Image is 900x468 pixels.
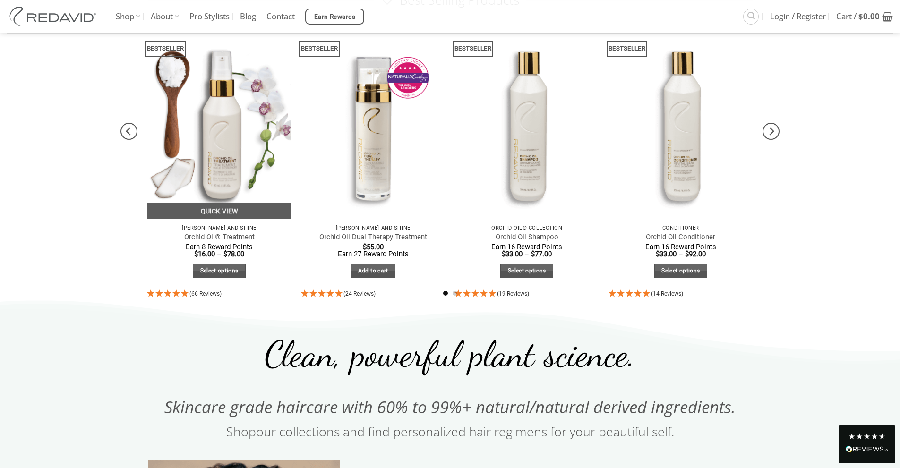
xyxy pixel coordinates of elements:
[491,243,562,251] span: Earn 16 Reward Points
[147,288,291,301] div: 4.95 Stars - 66 Reviews
[152,225,287,231] p: [PERSON_NAME] and Shine
[459,225,594,231] p: Orchid Oil® Collection
[147,203,291,220] a: Quick View
[846,446,888,452] img: REVIEWS.io
[148,424,753,440] h2: our collections and find personalized hair regimens for your beautiful self.
[193,264,246,278] a: Select options for “Orchid Oil® Treatment”
[839,425,895,463] div: Read All Reviews
[194,250,215,258] bdi: 16.00
[858,11,880,22] bdi: 0.00
[184,233,255,242] a: Orchid Oil® Treatment
[609,26,753,219] img: REDAVID Orchid Oil Conditioner
[363,243,367,251] span: $
[301,26,446,219] img: REDAVID Orchid Oil Dual Therapy ~ Award Winning Curl Care
[613,225,748,231] p: Conditioner
[217,250,222,258] span: –
[502,250,523,258] bdi: 33.00
[496,233,558,242] a: Orchid Oil Shampoo
[848,433,886,440] div: 4.8 Stars
[338,250,409,258] span: Earn 27 Reward Points
[301,288,446,301] div: 4.92 Stars - 24 Reviews
[743,9,759,24] a: Search
[454,288,599,301] div: 4.95 Stars - 19 Reviews
[685,250,689,258] span: $
[846,444,888,456] div: Read All Reviews
[500,264,553,278] a: Select options for “Orchid Oil Shampoo”
[147,26,291,219] img: REDAVID Orchid Oil Treatment 90ml
[189,290,222,297] span: (66 Reviews)
[763,73,780,189] button: Next
[678,250,683,258] span: –
[223,250,244,258] bdi: 78.00
[164,396,736,418] span: Skincare grade haircare with 60% to 99%+ natural/natural derived ingredients.
[836,5,880,28] span: Cart /
[453,291,457,296] li: Page dot 2
[363,243,384,251] bdi: 55.00
[306,225,441,231] p: [PERSON_NAME] and Shine
[443,291,448,296] li: Page dot 1
[651,290,683,297] span: (14 Reviews)
[265,332,635,375] span: Clean, powerful plant science.
[770,5,826,28] span: Login / Register
[454,26,599,219] img: REDAVID Orchid Oil Shampoo
[314,12,356,22] span: Earn Rewards
[223,250,227,258] span: $
[531,250,552,258] bdi: 77.00
[524,250,529,258] span: –
[654,264,707,278] a: Select options for “Orchid Oil Conditioner”
[645,243,716,251] span: Earn 16 Reward Points
[502,250,506,258] span: $
[319,233,427,242] a: Orchid Oil Dual Therapy Treatment
[120,73,137,189] button: Previous
[685,250,706,258] bdi: 92.00
[305,9,364,25] a: Earn Rewards
[226,423,256,440] a: Shop
[531,250,535,258] span: $
[656,250,660,258] span: $
[7,7,102,26] img: REDAVID Salon Products | United States
[194,250,198,258] span: $
[646,233,715,242] a: Orchid Oil Conditioner
[858,11,863,22] span: $
[656,250,677,258] bdi: 33.00
[609,288,753,301] div: 4.93 Stars - 14 Reviews
[186,243,253,251] span: Earn 8 Reward Points
[351,264,395,278] a: Add to cart: “Orchid Oil Dual Therapy Treatment”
